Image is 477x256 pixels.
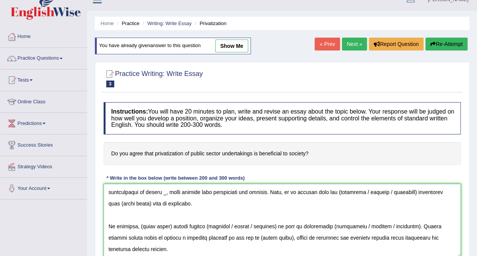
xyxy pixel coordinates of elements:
[425,38,468,51] button: Re-Attempt
[315,38,340,51] a: « Prev
[101,21,114,26] a: Home
[0,70,87,88] a: Tests
[193,20,227,27] li: Privatization
[106,81,114,87] span: 3
[104,142,461,165] h4: Do you agree that privatization of public sector undertakings is beneficial to society?
[111,108,148,115] b: Instructions:
[95,38,251,54] div: You have already given answer to this question
[104,174,247,182] div: * Write in the box below (write between 200 and 300 words)
[342,38,367,51] a: Next »
[147,21,192,26] a: Writing: Write Essay
[115,20,139,27] li: Practice
[0,26,87,45] a: Home
[104,102,461,134] h4: You will have 20 minutes to plan, write and revise an essay about the topic below. Your response ...
[0,48,87,67] a: Practice Questions
[0,91,87,110] a: Online Class
[215,40,248,52] a: show me
[0,178,87,197] a: Your Account
[0,113,87,132] a: Predictions
[104,68,203,87] h2: Practice Writing: Write Essay
[0,134,87,153] a: Success Stories
[0,156,87,175] a: Strategy Videos
[369,38,423,51] button: Report Question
